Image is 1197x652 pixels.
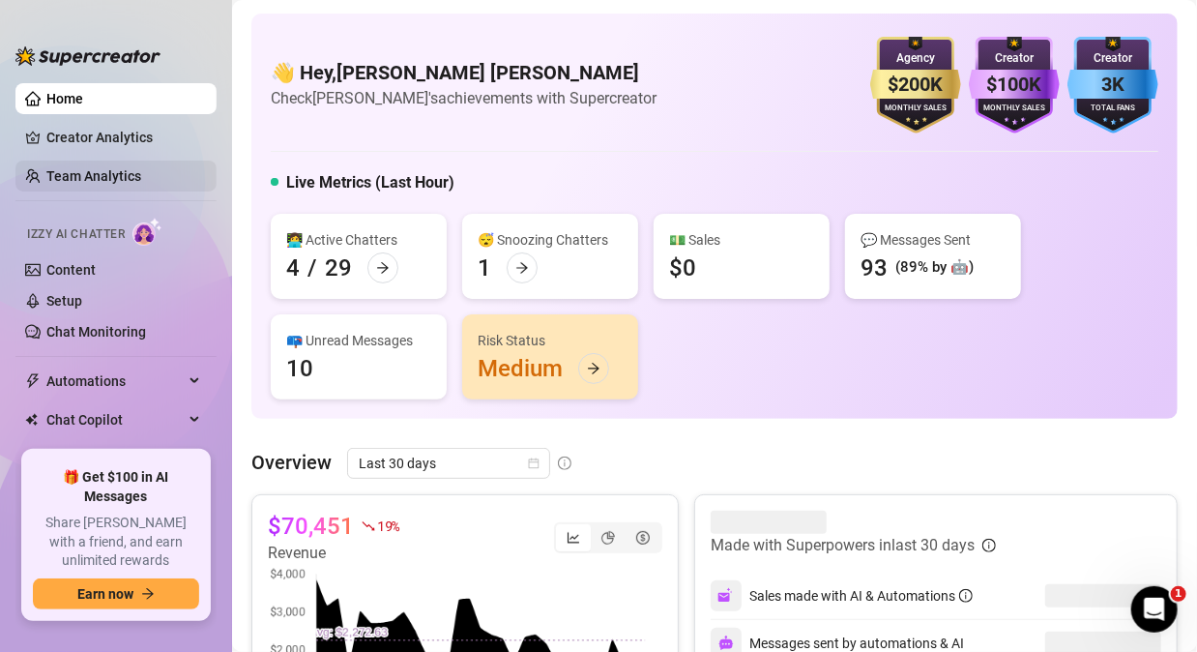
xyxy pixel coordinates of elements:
[132,218,162,246] img: AI Chatter
[861,229,1006,251] div: 💬 Messages Sent
[870,49,961,68] div: Agency
[25,413,38,427] img: Chat Copilot
[46,91,83,106] a: Home
[669,252,696,283] div: $0
[969,49,1060,68] div: Creator
[870,103,961,115] div: Monthly Sales
[46,404,184,435] span: Chat Copilot
[362,519,375,533] span: fall
[1067,49,1158,68] div: Creator
[25,373,41,389] span: thunderbolt
[528,458,540,469] span: calendar
[969,37,1060,133] img: purple-badge-B9DA21FR.svg
[377,517,399,535] span: 19 %
[636,531,650,545] span: dollar-circle
[959,589,973,603] span: info-circle
[46,324,146,340] a: Chat Monitoring
[982,539,996,552] span: info-circle
[271,59,657,86] h4: 👋 Hey, [PERSON_NAME] [PERSON_NAME]
[1171,586,1186,602] span: 1
[1131,586,1178,633] iframe: Intercom live chat
[554,522,662,553] div: segmented control
[1067,103,1158,115] div: Total Fans
[286,252,300,283] div: 4
[46,293,82,309] a: Setup
[969,103,1060,115] div: Monthly Sales
[33,468,199,506] span: 🎁 Get $100 in AI Messages
[15,46,161,66] img: logo-BBDzfeDw.svg
[286,330,431,351] div: 📪 Unread Messages
[376,261,390,275] span: arrow-right
[271,86,657,110] article: Check [PERSON_NAME]'s achievements with Supercreator
[669,229,814,251] div: 💵 Sales
[749,585,973,607] div: Sales made with AI & Automations
[286,171,454,194] h5: Live Metrics (Last Hour)
[478,330,623,351] div: Risk Status
[718,636,734,651] img: svg%3e
[717,587,735,605] img: svg%3e
[870,37,961,133] img: gold-badge-CigiZidd.svg
[567,531,580,545] span: line-chart
[286,229,431,251] div: 👩‍💻 Active Chatters
[478,252,491,283] div: 1
[325,252,352,283] div: 29
[587,362,600,375] span: arrow-right
[601,531,615,545] span: pie-chart
[558,457,571,470] span: info-circle
[870,70,961,100] div: $200K
[286,353,313,384] div: 10
[46,122,201,153] a: Creator Analytics
[27,225,125,244] span: Izzy AI Chatter
[141,587,155,601] span: arrow-right
[478,229,623,251] div: 😴 Snoozing Chatters
[46,262,96,278] a: Content
[46,366,184,397] span: Automations
[359,449,539,478] span: Last 30 days
[268,542,399,565] article: Revenue
[33,578,199,609] button: Earn nowarrow-right
[515,261,529,275] span: arrow-right
[711,534,975,557] article: Made with Superpowers in last 30 days
[1067,70,1158,100] div: 3K
[77,586,133,602] span: Earn now
[969,70,1060,100] div: $100K
[1067,37,1158,133] img: blue-badge-DgoSNQY1.svg
[251,448,332,477] article: Overview
[46,168,141,184] a: Team Analytics
[895,256,974,280] div: (89% by 🤖)
[33,514,199,571] span: Share [PERSON_NAME] with a friend, and earn unlimited rewards
[861,252,888,283] div: 93
[268,511,354,542] article: $70,451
